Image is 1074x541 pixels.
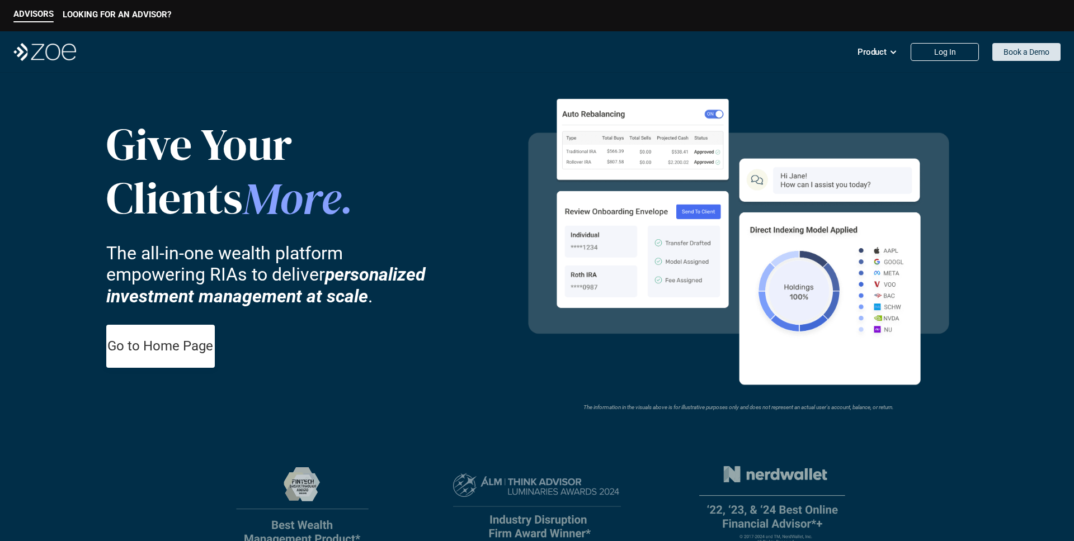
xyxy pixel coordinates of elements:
p: LOOKING FOR AN ADVISOR? [63,10,171,20]
span: . [341,172,353,227]
p: Give Your [106,117,364,171]
a: Log In [911,43,979,61]
a: Book a Demo [992,43,1061,61]
p: Log In [934,48,956,57]
span: Clients [106,167,243,229]
em: The information in the visuals above is for illustrative purposes only and does not represent an ... [583,404,894,410]
p: ADVISORS [13,9,54,19]
p: The all-in-one wealth platform empowering RIAs to deliver . [106,243,442,307]
p: Go to Home Page [107,338,213,354]
p: Book a Demo [1004,48,1049,57]
strong: personalized investment management at scale [106,264,430,306]
p: Product [858,44,887,60]
span: More [243,167,341,229]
